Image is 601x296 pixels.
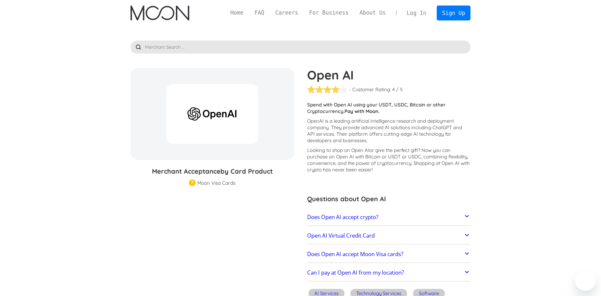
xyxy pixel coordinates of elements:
[307,147,471,173] p: Looking to shop on Open AI ? Now you can purchase on Open AI with Bitcoin or USDT or USDC, combin...
[197,180,235,186] div: Moon Visa Cards
[307,214,378,220] h2: Does Open AI accept crypto?
[437,6,470,20] a: Sign Up
[131,41,471,54] input: Merchant Search ...
[220,167,273,175] span: by Card Product
[131,6,189,20] img: Moon Logo
[307,68,471,82] h1: Open AI
[270,9,304,17] a: Careers
[401,6,432,20] a: Log In
[396,86,403,93] div: / 5
[307,194,471,204] h3: Questions about Open AI
[307,232,375,239] h2: Open AI Virtual Credit Card
[249,9,270,17] a: FAQ
[392,86,395,93] div: 4
[307,251,403,257] h2: Does Open AI accept Moon Visa cards?
[369,147,418,153] span: or give the perfect gift
[307,210,471,224] a: Does Open AI accept crypto?
[131,166,294,176] h3: Merchant Acceptance
[349,86,391,93] div: - Customer Rating:
[307,118,471,144] p: OpenAI is a leading artificial intelligence research and deployment company. They provide advance...
[354,9,391,17] a: About Us
[307,102,471,115] p: Spend with Open AI using your USDT, USDC, Bitcoin or other Cryptocurrency.
[575,270,596,291] iframe: Button to launch messaging window
[307,269,404,276] h2: Can I pay at Open AI from my location?
[131,6,189,20] a: home
[304,9,354,17] a: For Business
[225,9,249,17] a: Home
[307,266,471,280] a: Can I pay at Open AI from my location?
[307,247,471,261] a: Does Open AI accept Moon Visa cards?
[344,108,380,114] strong: Pay with Moon.
[307,229,471,242] a: Open AI Virtual Credit Card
